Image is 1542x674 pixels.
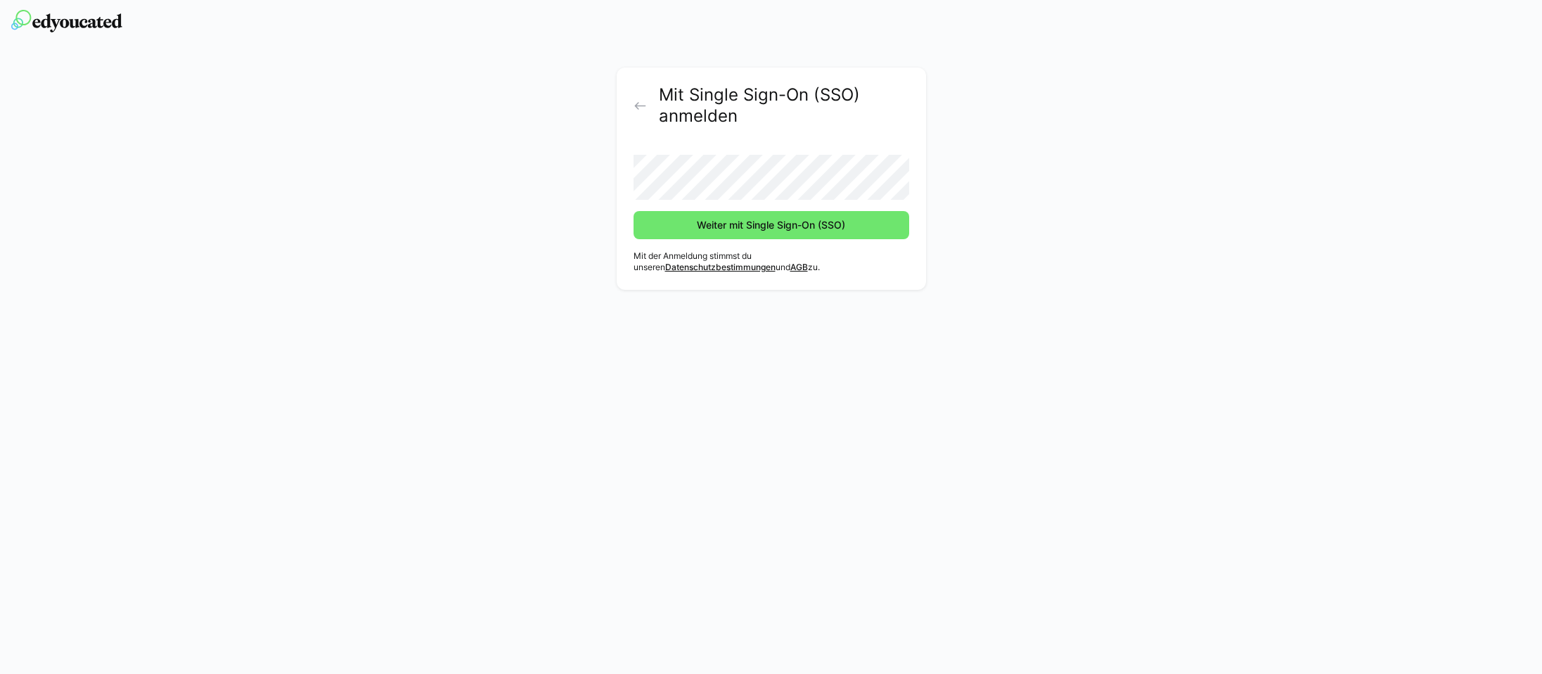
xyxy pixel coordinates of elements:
[11,10,122,32] img: edyoucated
[790,262,808,272] a: AGB
[634,250,909,273] p: Mit der Anmeldung stimmst du unseren und zu.
[665,262,776,272] a: Datenschutzbestimmungen
[634,211,909,239] button: Weiter mit Single Sign-On (SSO)
[659,84,908,127] h2: Mit Single Sign-On (SSO) anmelden
[695,218,847,232] span: Weiter mit Single Sign-On (SSO)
